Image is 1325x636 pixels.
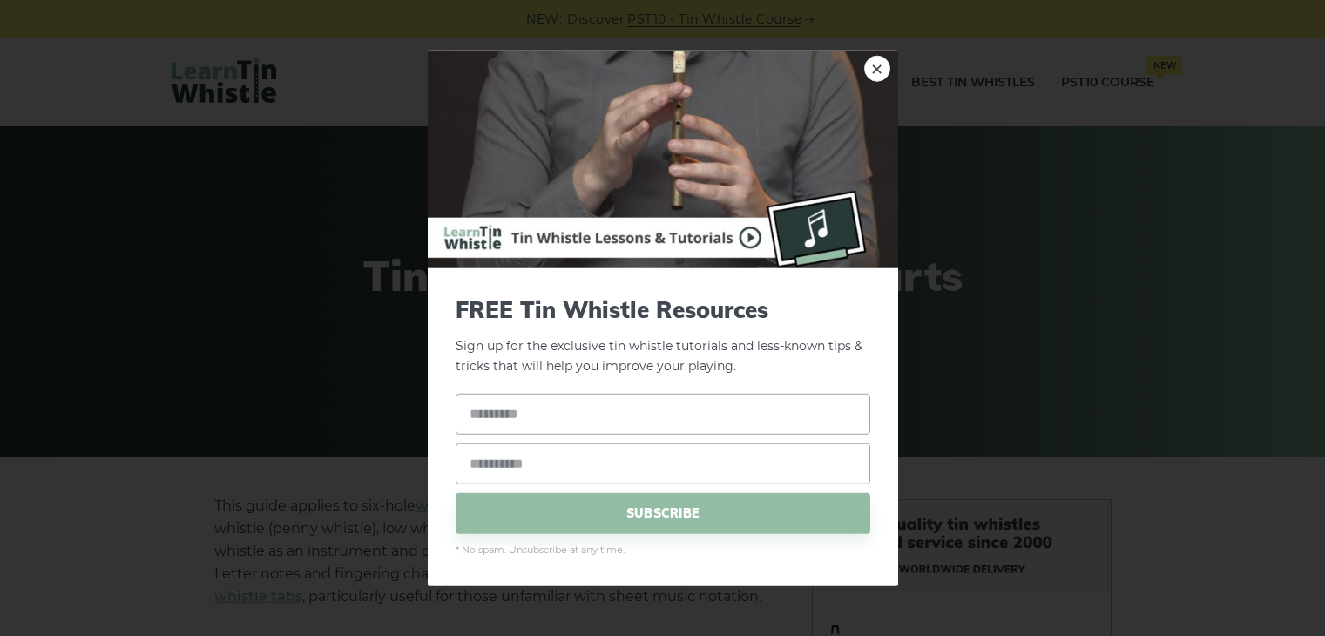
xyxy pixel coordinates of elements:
a: × [864,56,890,82]
span: SUBSCRIBE [456,492,870,533]
span: * No spam. Unsubscribe at any time. [456,542,870,558]
p: Sign up for the exclusive tin whistle tutorials and less-known tips & tricks that will help you i... [456,296,870,376]
img: Tin Whistle Buying Guide Preview [428,51,898,268]
span: FREE Tin Whistle Resources [456,296,870,323]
